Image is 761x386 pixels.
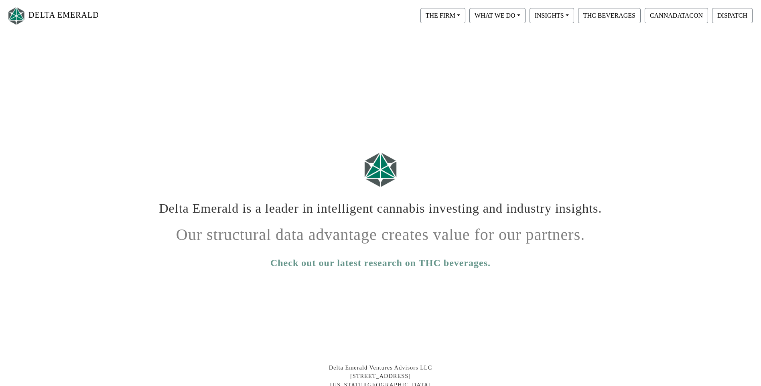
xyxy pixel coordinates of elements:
[361,148,401,191] img: Logo
[643,12,710,18] a: CANNADATACON
[158,195,603,216] h1: Delta Emerald is a leader in intelligent cannabis investing and industry insights.
[6,5,26,26] img: Logo
[420,8,465,23] button: THE FIRM
[158,219,603,244] h1: Our structural data advantage creates value for our partners.
[710,12,755,18] a: DISPATCH
[578,8,641,23] button: THC BEVERAGES
[576,12,643,18] a: THC BEVERAGES
[712,8,753,23] button: DISPATCH
[645,8,708,23] button: CANNADATACON
[530,8,574,23] button: INSIGHTS
[270,256,491,270] a: Check out our latest research on THC beverages.
[469,8,526,23] button: WHAT WE DO
[6,3,99,28] a: DELTA EMERALD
